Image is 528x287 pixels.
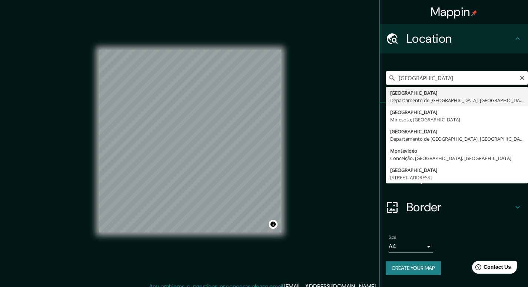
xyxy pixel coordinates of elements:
iframe: Help widget launcher [462,258,520,279]
div: [GEOGRAPHIC_DATA] [390,166,524,174]
label: Size [389,234,396,241]
button: Clear [519,74,525,81]
button: Toggle attribution [269,220,278,229]
div: A4 [389,241,433,252]
div: Layout [380,163,528,192]
div: Minesota, [GEOGRAPHIC_DATA] [390,116,524,123]
div: [STREET_ADDRESS] [390,174,524,181]
h4: Border [406,200,513,215]
div: Style [380,133,528,163]
h4: Mappin [431,4,478,19]
canvas: Map [99,50,281,232]
div: Border [380,192,528,222]
div: Montevidéo [390,147,524,154]
input: Pick your city or area [386,71,528,85]
h4: Layout [406,170,513,185]
div: [GEOGRAPHIC_DATA] [390,128,524,135]
h4: Location [406,31,513,46]
img: pin-icon.png [471,10,477,16]
div: Conceição, [GEOGRAPHIC_DATA], [GEOGRAPHIC_DATA] [390,154,524,162]
div: Pins [380,103,528,133]
div: [GEOGRAPHIC_DATA] [390,89,524,97]
div: Departamento de [GEOGRAPHIC_DATA], [GEOGRAPHIC_DATA] [390,97,524,104]
div: [GEOGRAPHIC_DATA] [390,108,524,116]
div: Departamento de [GEOGRAPHIC_DATA], [GEOGRAPHIC_DATA] [390,135,524,143]
div: Location [380,24,528,53]
button: Create your map [386,261,441,275]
